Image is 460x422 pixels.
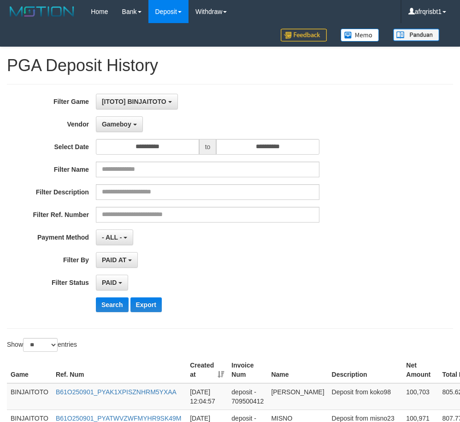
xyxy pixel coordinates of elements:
[7,5,77,18] img: MOTION_logo.png
[102,234,122,241] span: - ALL -
[23,338,58,352] select: Showentries
[267,383,328,410] td: [PERSON_NAME]
[96,252,138,268] button: PAID AT
[96,297,129,312] button: Search
[393,29,439,41] img: panduan.png
[228,383,267,410] td: deposit - 709500412
[56,388,177,396] a: B61O250901_PYAK1XPISZNHRM5YXAA
[281,29,327,42] img: Feedback.jpg
[7,56,453,75] h1: PGA Deposit History
[7,357,52,383] th: Game
[102,279,117,286] span: PAID
[102,256,126,264] span: PAID AT
[341,29,379,42] img: Button%20Memo.svg
[52,357,186,383] th: Ref. Num
[402,383,438,410] td: 100,703
[130,297,162,312] button: Export
[328,357,403,383] th: Description
[186,357,228,383] th: Created at: activate to sort column ascending
[96,275,128,290] button: PAID
[199,139,217,155] span: to
[228,357,267,383] th: Invoice Num
[328,383,403,410] td: Deposit from koko98
[56,415,182,422] a: B61O250901_PYATWVZWFMYHR9SK49M
[96,229,133,245] button: - ALL -
[402,357,438,383] th: Net Amount
[267,357,328,383] th: Name
[102,98,166,105] span: [ITOTO] BINJAITOTO
[186,383,228,410] td: [DATE] 12:04:57
[102,121,131,128] span: Gameboy
[96,94,178,109] button: [ITOTO] BINJAITOTO
[96,116,143,132] button: Gameboy
[7,338,77,352] label: Show entries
